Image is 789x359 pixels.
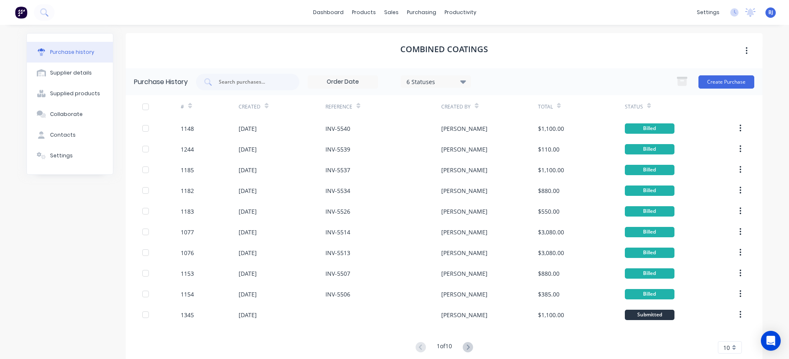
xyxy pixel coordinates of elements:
div: Collaborate [50,111,83,118]
span: 10 [723,343,730,352]
div: Created By [441,103,471,111]
div: INV-5514 [325,228,350,236]
div: $550.00 [538,207,559,216]
div: Billed [625,123,674,134]
input: Order Date [308,76,378,88]
div: INV-5539 [325,145,350,154]
div: INV-5507 [325,269,350,278]
div: Total [538,103,553,111]
div: Billed [625,268,674,279]
div: 1154 [181,290,194,299]
button: Purchase history [27,42,113,63]
div: 1345 [181,311,194,319]
div: [PERSON_NAME] [441,207,488,216]
div: [DATE] [239,124,257,133]
div: $1,100.00 [538,124,564,133]
div: 1185 [181,166,194,174]
div: Billed [625,227,674,237]
div: 1077 [181,228,194,236]
div: products [348,6,380,19]
div: Reference [325,103,352,111]
div: [DATE] [239,145,257,154]
button: Contacts [27,125,113,145]
div: INV-5540 [325,124,350,133]
div: Submitted [625,310,674,320]
div: productivity [440,6,481,19]
div: [PERSON_NAME] [441,290,488,299]
button: Settings [27,145,113,166]
button: Supplied products [27,83,113,104]
h1: Combined Coatings [400,44,488,54]
div: [DATE] [239,186,257,195]
div: Supplied products [50,90,100,97]
div: Billed [625,165,674,175]
div: INV-5537 [325,166,350,174]
button: Supplier details [27,63,113,83]
div: Billed [625,186,674,196]
div: $880.00 [538,186,559,195]
div: 6 Statuses [406,77,466,86]
div: Purchase History [134,77,188,87]
div: $3,080.00 [538,228,564,236]
div: [DATE] [239,228,257,236]
div: [DATE] [239,290,257,299]
div: $385.00 [538,290,559,299]
div: Settings [50,152,73,159]
div: [PERSON_NAME] [441,248,488,257]
span: BJ [768,9,773,16]
div: $1,100.00 [538,311,564,319]
div: 1182 [181,186,194,195]
div: Supplier details [50,69,92,77]
img: Factory [15,6,27,19]
div: 1 of 10 [437,342,452,354]
div: 1153 [181,269,194,278]
div: Open Intercom Messenger [761,331,781,351]
div: [PERSON_NAME] [441,124,488,133]
div: [PERSON_NAME] [441,166,488,174]
div: $1,100.00 [538,166,564,174]
div: 1076 [181,248,194,257]
div: $110.00 [538,145,559,154]
div: settings [693,6,724,19]
div: [PERSON_NAME] [441,228,488,236]
div: sales [380,6,403,19]
div: 1244 [181,145,194,154]
div: [PERSON_NAME] [441,186,488,195]
div: Billed [625,289,674,299]
div: [PERSON_NAME] [441,269,488,278]
div: # [181,103,184,111]
div: INV-5534 [325,186,350,195]
a: dashboard [309,6,348,19]
div: Billed [625,206,674,217]
div: 1183 [181,207,194,216]
div: purchasing [403,6,440,19]
div: [DATE] [239,269,257,278]
div: Purchase history [50,48,94,56]
div: [PERSON_NAME] [441,311,488,319]
div: INV-5506 [325,290,350,299]
div: INV-5526 [325,207,350,216]
div: [PERSON_NAME] [441,145,488,154]
button: Create Purchase [698,75,754,89]
div: $3,080.00 [538,248,564,257]
div: Billed [625,248,674,258]
div: [DATE] [239,207,257,216]
div: [DATE] [239,248,257,257]
div: Billed [625,144,674,154]
div: Created [239,103,261,111]
div: [DATE] [239,166,257,174]
button: Collaborate [27,104,113,125]
input: Search purchases... [218,78,287,86]
div: Status [625,103,643,111]
div: Contacts [50,131,76,139]
div: $880.00 [538,269,559,278]
div: [DATE] [239,311,257,319]
div: INV-5513 [325,248,350,257]
div: 1148 [181,124,194,133]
